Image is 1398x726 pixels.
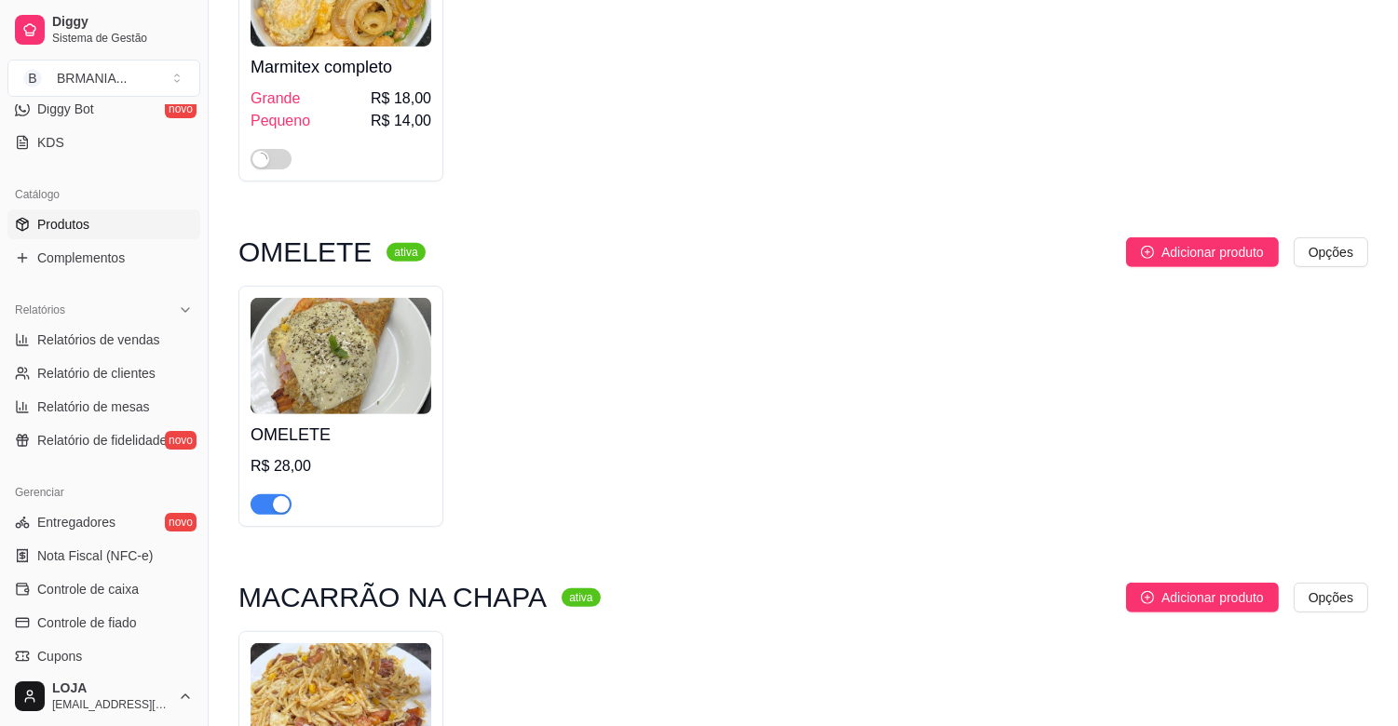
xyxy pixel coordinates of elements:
span: Relatórios [15,302,65,317]
span: Relatório de fidelidade [37,431,167,450]
button: Opções [1294,583,1368,612]
h4: OMELETE [251,422,431,448]
span: R$ 18,00 [371,87,431,110]
span: plus-circle [1141,591,1154,604]
span: Sistema de Gestão [52,31,193,46]
span: Cupons [37,647,82,665]
sup: ativa [562,588,600,607]
a: Entregadoresnovo [7,507,200,537]
a: Controle de fiado [7,608,200,638]
span: Adicionar produto [1161,587,1264,608]
button: Adicionar produto [1126,583,1279,612]
button: Opções [1294,237,1368,267]
a: Relatório de clientes [7,358,200,388]
a: Produtos [7,209,200,239]
button: Select a team [7,60,200,97]
a: Controle de caixa [7,574,200,604]
button: Adicionar produto [1126,237,1279,267]
span: Relatórios de vendas [37,330,160,349]
span: Controle de caixa [37,580,139,598]
button: LOJA[EMAIL_ADDRESS][DOMAIN_NAME] [7,674,200,719]
h3: MACARRÃO NA CHAPA [238,586,547,609]
span: Adicionar produto [1161,242,1264,262]
div: R$ 28,00 [251,455,431,477]
span: Produtos [37,215,89,234]
h4: Marmitex completo [251,54,431,80]
a: KDS [7,128,200,157]
span: R$ 14,00 [371,110,431,132]
img: product-image [251,298,431,414]
span: loading [252,151,269,168]
div: BRMANIA ... [57,69,127,87]
span: plus-circle [1141,246,1154,259]
span: LOJA [52,680,170,697]
span: Entregadores [37,513,115,531]
span: [EMAIL_ADDRESS][DOMAIN_NAME] [52,697,170,712]
span: Controle de fiado [37,613,137,632]
sup: ativa [387,243,425,262]
a: Relatório de fidelidadenovo [7,425,200,455]
a: Relatórios de vendas [7,325,200,355]
a: Cupons [7,641,200,671]
span: KDS [37,133,64,152]
h3: OMELETE [238,241,372,263]
span: Diggy Bot [37,100,94,118]
span: Nota Fiscal (NFC-e) [37,546,153,565]
span: Opções [1309,587,1353,608]
span: Relatório de clientes [37,364,156,383]
span: Opções [1309,242,1353,262]
span: Relatório de mesas [37,397,150,416]
a: Nota Fiscal (NFC-e) [7,541,200,571]
span: Complementos [37,249,125,267]
span: Pequeno [251,110,310,132]
span: Grande [251,87,300,110]
a: Relatório de mesas [7,392,200,422]
div: Catálogo [7,180,200,209]
span: Diggy [52,14,193,31]
a: Diggy Botnovo [7,94,200,124]
a: DiggySistema de Gestão [7,7,200,52]
span: B [23,69,42,87]
a: Complementos [7,243,200,273]
div: Gerenciar [7,477,200,507]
